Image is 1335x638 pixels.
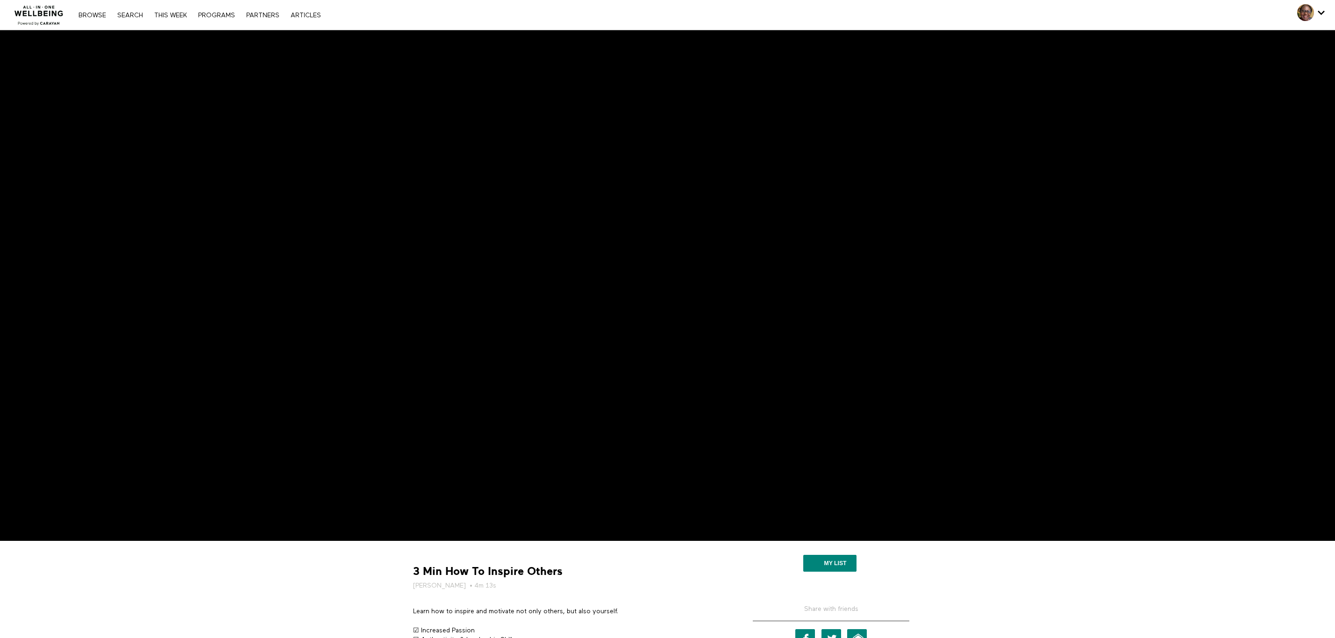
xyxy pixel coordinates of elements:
[803,555,856,572] button: My list
[193,12,240,19] a: PROGRAMS
[286,12,326,19] a: ARTICLES
[113,12,148,19] a: Search
[413,564,563,579] strong: 3 Min How To Inspire Others
[242,12,284,19] a: PARTNERS
[753,604,909,621] h5: Share with friends
[413,581,726,590] h5: • 4m 13s
[413,581,466,590] a: [PERSON_NAME]
[74,10,325,20] nav: Primary
[413,607,726,616] p: Learn how to inspire and motivate not only others, but also yourself.
[150,12,192,19] a: THIS WEEK
[74,12,111,19] a: Browse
